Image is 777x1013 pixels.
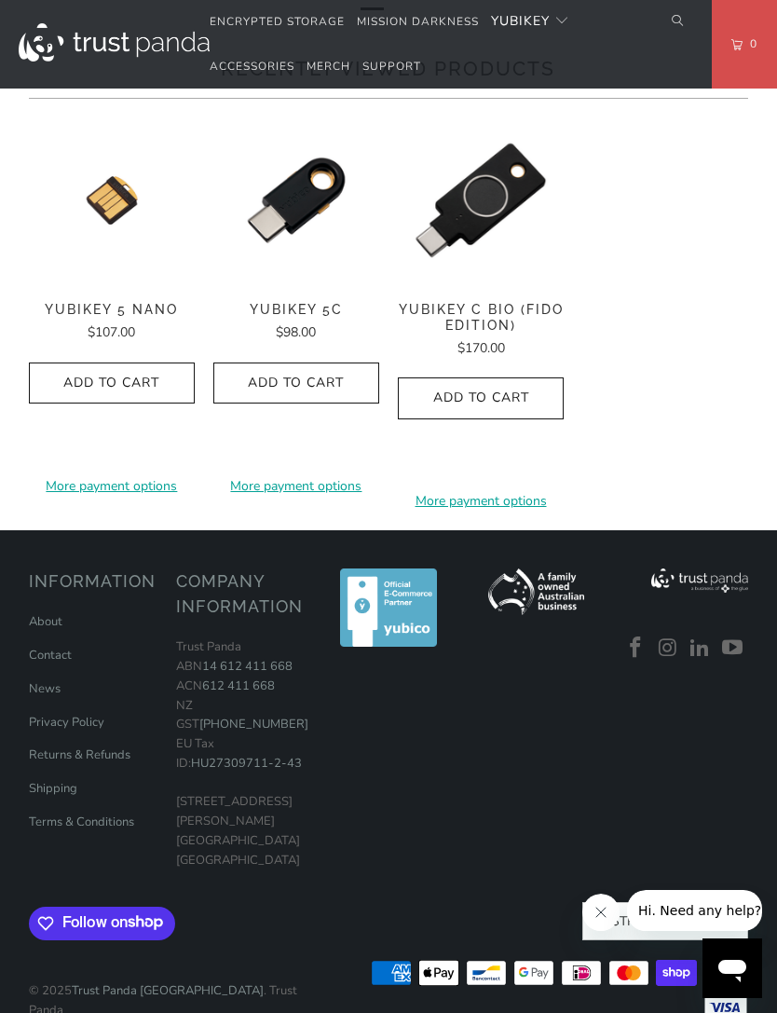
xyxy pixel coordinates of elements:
[687,637,715,661] a: Trust Panda Australia on LinkedIn
[202,678,275,694] a: 612 411 668
[743,34,757,54] span: 0
[627,890,762,931] iframe: Message from company
[417,390,544,406] span: Add to Cart
[307,45,350,89] a: Merch
[48,376,175,391] span: Add to Cart
[718,637,746,661] a: Trust Panda Australia on YouTube
[582,894,620,931] iframe: Close message
[29,714,104,731] a: Privacy Policy
[491,12,550,30] span: YubiKey
[213,302,379,343] a: YubiKey 5C $98.00
[213,363,379,404] button: Add to Cart
[362,45,421,89] a: Support
[702,938,762,998] iframe: Button to launch messaging window
[210,59,294,74] span: Accessories
[276,323,316,341] span: $98.00
[210,45,294,89] a: Accessories
[29,814,134,830] a: Terms & Conditions
[457,339,505,357] span: $170.00
[210,14,345,29] span: Encrypted Storage
[29,647,72,664] a: Contact
[29,746,130,763] a: Returns & Refunds
[213,302,379,318] span: YubiKey 5C
[398,302,564,359] a: YubiKey C Bio (FIDO Edition) $170.00
[654,637,682,661] a: Trust Panda Australia on Instagram
[233,376,360,391] span: Add to Cart
[88,323,135,341] span: $107.00
[29,476,195,497] a: More payment options
[191,755,302,772] a: HU27309711-2-43
[29,680,61,697] a: News
[398,491,564,512] a: More payment options
[29,302,195,343] a: YubiKey 5 Nano $107.00
[213,476,379,497] a: More payment options
[29,363,195,404] button: Add to Cart
[621,637,649,661] a: Trust Panda Australia on Facebook
[29,302,195,318] span: YubiKey 5 Nano
[176,637,305,870] p: Trust Panda ABN ACN NZ GST EU Tax ID: [STREET_ADDRESS][PERSON_NAME] [GEOGRAPHIC_DATA] [GEOGRAPHIC...
[202,658,293,675] a: 14 612 411 668
[362,59,421,74] span: Support
[199,716,308,732] a: [PHONE_NUMBER]
[29,780,77,797] a: Shipping
[307,59,350,74] span: Merch
[29,613,62,630] a: About
[398,377,564,419] button: Add to Cart
[72,982,264,999] a: Trust Panda [GEOGRAPHIC_DATA]
[19,23,210,62] img: Trust Panda Australia
[398,302,564,334] span: YubiKey C Bio (FIDO Edition)
[357,14,479,29] span: Mission Darkness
